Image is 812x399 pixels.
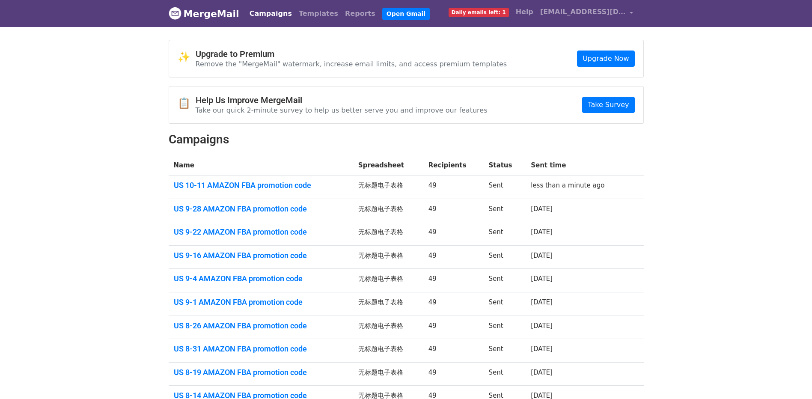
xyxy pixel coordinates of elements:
a: [DATE] [531,345,553,353]
td: 无标题电子表格 [353,362,423,386]
td: 49 [423,339,484,363]
a: Campaigns [246,5,295,22]
td: Sent [484,176,526,199]
th: Recipients [423,155,484,176]
a: Help [512,3,537,21]
a: Upgrade Now [577,51,634,67]
span: ✨ [178,51,196,63]
a: [DATE] [531,298,553,306]
td: 无标题电子表格 [353,339,423,363]
a: [DATE] [531,275,553,283]
th: Name [169,155,353,176]
h2: Campaigns [169,132,644,147]
a: US 8-19 AMAZON FBA promotion code [174,368,348,377]
a: Reports [342,5,379,22]
td: 无标题电子表格 [353,199,423,222]
td: Sent [484,199,526,222]
a: [DATE] [531,228,553,236]
a: US 9-28 AMAZON FBA promotion code [174,204,348,214]
a: [DATE] [531,252,553,259]
a: Daily emails left: 1 [445,3,512,21]
a: US 8-31 AMAZON FBA promotion code [174,344,348,354]
p: Remove the "MergeMail" watermark, increase email limits, and access premium templates [196,60,507,68]
h4: Help Us Improve MergeMail [196,95,488,105]
p: Take our quick 2-minute survey to help us better serve you and improve our features [196,106,488,115]
td: 无标题电子表格 [353,222,423,246]
td: 49 [423,245,484,269]
h4: Upgrade to Premium [196,49,507,59]
td: Sent [484,269,526,292]
td: 49 [423,199,484,222]
td: 49 [423,222,484,246]
th: Sent time [526,155,631,176]
a: MergeMail [169,5,239,23]
td: Sent [484,245,526,269]
td: 49 [423,316,484,339]
a: [DATE] [531,369,553,376]
img: MergeMail logo [169,7,181,20]
a: US 10-11 AMAZON FBA promotion code [174,181,348,190]
a: [EMAIL_ADDRESS][DOMAIN_NAME] [537,3,637,24]
th: Status [484,155,526,176]
td: 无标题电子表格 [353,316,423,339]
a: Templates [295,5,342,22]
td: Sent [484,362,526,386]
a: [DATE] [531,205,553,213]
a: Open Gmail [382,8,430,20]
td: Sent [484,316,526,339]
a: less than a minute ago [531,182,604,189]
a: US 9-1 AMAZON FBA promotion code [174,298,348,307]
span: Daily emails left: 1 [449,8,509,17]
td: 49 [423,269,484,292]
td: 无标题电子表格 [353,292,423,316]
a: US 8-26 AMAZON FBA promotion code [174,321,348,331]
td: 49 [423,362,484,386]
td: 49 [423,176,484,199]
a: US 9-4 AMAZON FBA promotion code [174,274,348,283]
a: US 9-22 AMAZON FBA promotion code [174,227,348,237]
td: 无标题电子表格 [353,176,423,199]
td: 49 [423,292,484,316]
td: 无标题电子表格 [353,269,423,292]
a: US 9-16 AMAZON FBA promotion code [174,251,348,260]
a: [DATE] [531,322,553,330]
span: 📋 [178,97,196,110]
th: Spreadsheet [353,155,423,176]
td: 无标题电子表格 [353,245,423,269]
td: Sent [484,339,526,363]
td: Sent [484,222,526,246]
td: Sent [484,292,526,316]
span: [EMAIL_ADDRESS][DOMAIN_NAME] [540,7,626,17]
a: Take Survey [582,97,634,113]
